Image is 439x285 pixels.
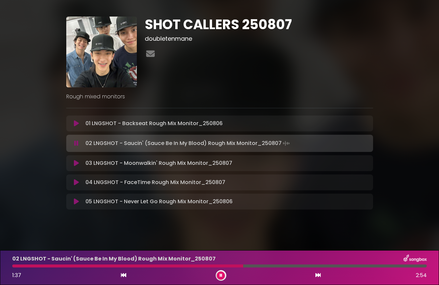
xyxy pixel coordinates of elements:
h1: SHOT CALLERS 250807 [145,17,373,32]
p: Rough mixed monitors [66,93,373,101]
p: 01 LNGSHOT - Backseat Rough Mix Monitor_250806 [85,119,223,127]
p: 02 LNGSHOT - Saucin' (Sauce Be In My Blood) Rough Mix Monitor_250807 [85,139,291,148]
p: 05 LNGSHOT - Never Let Go Rough Mix Monitor_250806 [85,198,233,206]
img: EhfZEEfJT4ehH6TTm04u [66,17,137,87]
p: 04 LNGSHOT - FaceTime Rough Mix Monitor_250807 [85,178,225,186]
img: waveform4.gif [282,139,291,148]
h3: doubletenmane [145,35,373,42]
p: 03 LNGSHOT - Moonwalkin' Rough Mix Monitor_250807 [85,159,232,167]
